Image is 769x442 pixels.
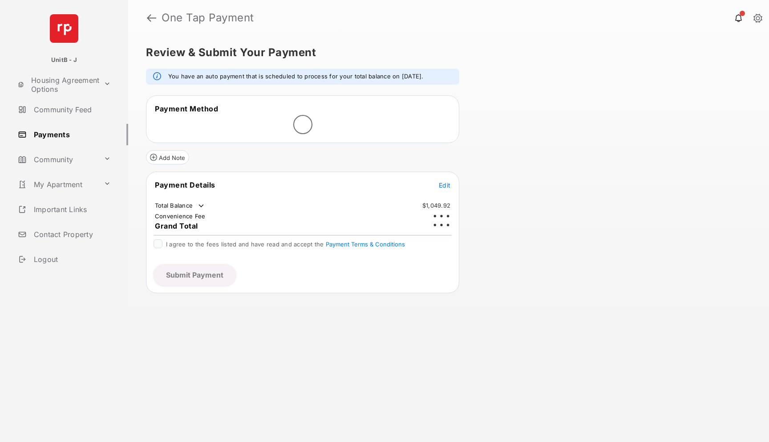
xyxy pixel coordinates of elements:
[162,12,254,23] strong: One Tap Payment
[155,104,218,113] span: Payment Method
[146,150,189,164] button: Add Note
[14,99,128,120] a: Community Feed
[439,181,450,189] span: Edit
[14,149,100,170] a: Community
[154,264,236,286] button: Submit Payment
[51,56,77,65] p: UnitB - J
[168,72,424,81] em: You have an auto payment that is scheduled to process for your total balance on [DATE].
[14,249,128,270] a: Logout
[155,180,215,189] span: Payment Details
[154,212,206,220] td: Convenience Fee
[14,199,114,220] a: Important Links
[14,224,128,245] a: Contact Property
[14,124,128,145] a: Payments
[326,241,405,248] button: I agree to the fees listed and have read and accept the
[154,201,206,210] td: Total Balance
[166,241,405,248] span: I agree to the fees listed and have read and accept the
[146,47,744,58] h5: Review & Submit Your Payment
[14,174,100,195] a: My Apartment
[14,74,100,95] a: Housing Agreement Options
[439,180,450,189] button: Edit
[50,14,78,43] img: svg+xml;base64,PHN2ZyB4bWxucz0iaHR0cDovL3d3dy53My5vcmcvMjAwMC9zdmciIHdpZHRoPSI2NCIgaGVpZ2h0PSI2NC...
[422,201,451,209] td: $1,049.92
[155,221,198,230] span: Grand Total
